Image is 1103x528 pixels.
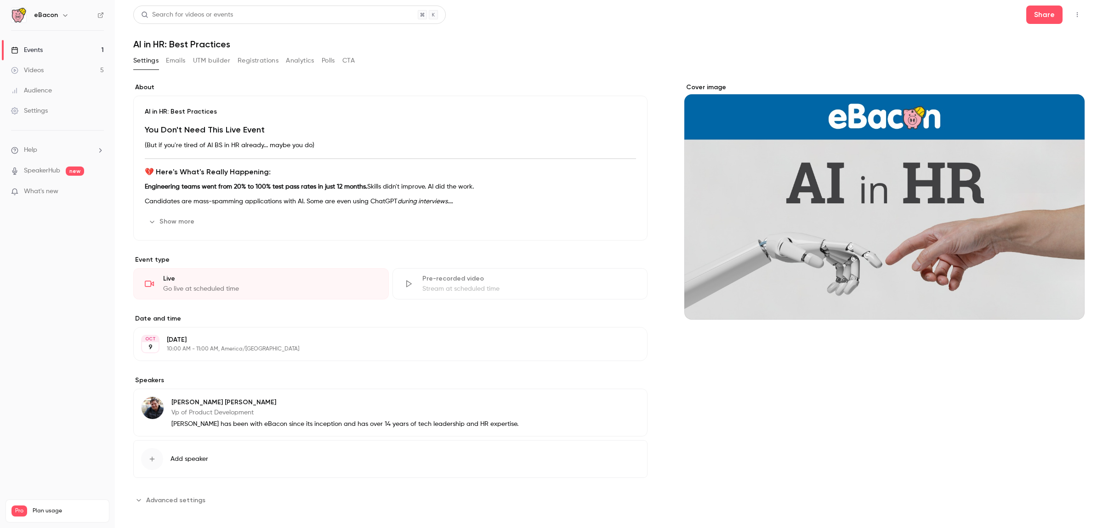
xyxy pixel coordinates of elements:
[133,255,648,264] p: Event type
[167,335,599,344] p: [DATE]
[142,397,164,419] img: Alex Kremer
[133,268,389,299] div: LiveGo live at scheduled time
[145,167,271,176] strong: 💔 Here's What's Really Happening:
[141,10,233,20] div: Search for videos or events
[11,505,27,517] span: Pro
[133,376,648,385] label: Speakers
[145,214,200,229] button: Show more
[142,336,159,342] div: OCT
[171,408,518,417] p: Vp of Product Development
[166,53,185,68] button: Emails
[286,53,314,68] button: Analytics
[171,398,518,407] p: [PERSON_NAME] [PERSON_NAME]
[171,454,208,464] span: Add speaker
[133,39,1085,50] h1: AI in HR: Best Practices
[133,314,648,323] label: Date and time
[684,83,1085,92] label: Cover image
[422,284,637,293] div: Stream at scheduled time
[66,166,84,176] span: new
[238,53,279,68] button: Registrations
[11,145,104,155] li: help-dropdown-opener
[33,507,103,515] span: Plan usage
[24,166,60,176] a: SpeakerHub
[11,8,26,23] img: eBacon
[133,83,648,92] label: About
[24,145,37,155] span: Help
[11,86,52,95] div: Audience
[1026,6,1063,24] button: Share
[163,274,377,283] div: Live
[684,83,1085,320] section: Cover image
[148,343,153,352] p: 9
[342,53,355,68] button: CTA
[133,493,211,507] button: Advanced settings
[167,345,599,353] p: 10:00 AM - 11:00 AM, America/[GEOGRAPHIC_DATA]
[145,125,265,135] strong: You Don't Need This Live Event
[133,440,648,478] button: Add speaker
[133,53,159,68] button: Settings
[145,181,636,192] p: Skills didn't improve. AI did the work.
[11,106,48,115] div: Settings
[133,493,648,507] section: Advanced settings
[145,140,636,151] p: (But if you're tired of AI BS in HR already... maybe you do)
[11,66,44,75] div: Videos
[24,187,58,196] span: What's new
[171,419,518,429] p: [PERSON_NAME] has been with eBacon since its inception and has over 14 years of tech leadership a...
[145,196,636,207] p: Candidates are mass-spamming applications with AI. Some are even using ChatGPT .
[145,107,636,116] p: AI in HR: Best Practices
[398,198,448,205] em: during interviews
[146,495,205,505] span: Advanced settings
[93,188,104,196] iframe: Noticeable Trigger
[145,184,367,190] strong: Engineering teams went from 20% to 100% test pass rates in just 12 months.
[422,274,637,283] div: Pre-recorded video
[133,389,648,436] div: Alex Kremer[PERSON_NAME] [PERSON_NAME]Vp of Product Development[PERSON_NAME] has been with eBacon...
[392,268,648,299] div: Pre-recorded videoStream at scheduled time
[34,11,58,20] h6: eBacon
[163,284,377,293] div: Go live at scheduled time
[11,46,43,55] div: Events
[322,53,335,68] button: Polls
[193,53,230,68] button: UTM builder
